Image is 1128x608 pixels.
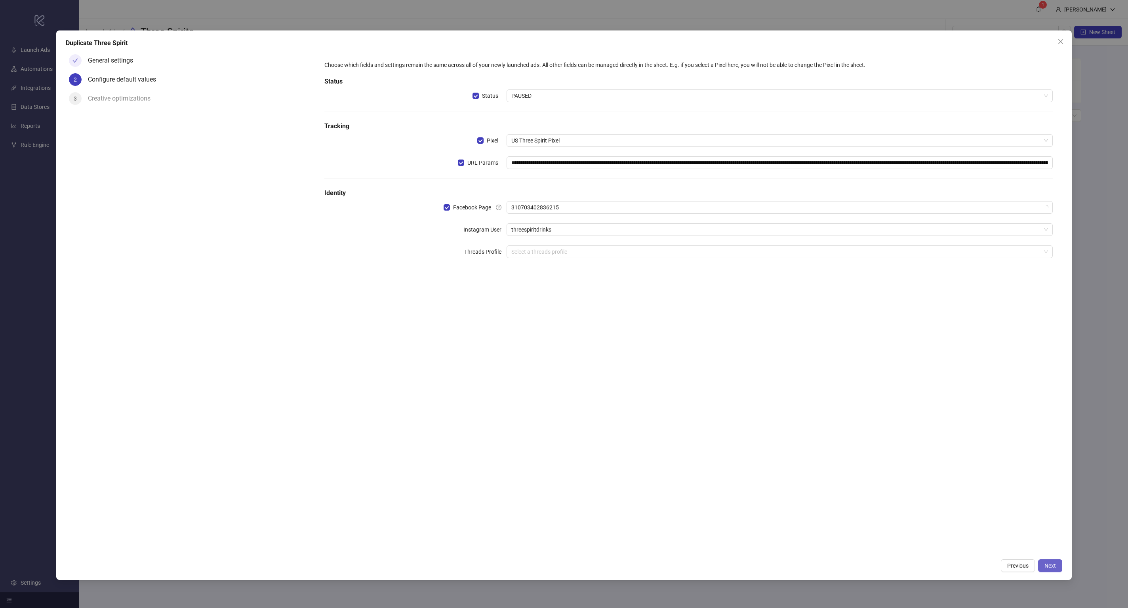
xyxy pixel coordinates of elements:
label: Instagram User [463,223,507,236]
button: Next [1038,559,1062,572]
span: Next [1044,562,1056,569]
span: Status [479,91,501,100]
span: question-circle [496,205,501,210]
button: Close [1054,35,1067,48]
div: Choose which fields and settings remain the same across all of your newly launched ads. All other... [324,61,1052,69]
span: Previous [1007,562,1029,569]
span: check [72,58,78,63]
div: General settings [88,54,139,67]
div: Configure default values [88,73,162,86]
span: Pixel [484,136,501,145]
span: loading [1044,205,1048,210]
h5: Identity [324,188,1052,198]
h5: Status [324,77,1052,86]
span: threespiritdrinks [511,224,1048,236]
span: Facebook Page [450,203,494,212]
span: 310703402836215 [511,201,1048,213]
span: URL Params [464,158,501,167]
span: US Three Spirit Pixel [511,135,1048,146]
label: Threads Profile [464,245,507,258]
h5: Tracking [324,122,1052,131]
span: close [1057,38,1064,45]
span: 2 [74,76,77,83]
span: 3 [74,95,77,102]
span: PAUSED [511,90,1048,102]
div: Duplicate Three Spirit [66,38,1062,48]
button: Previous [1001,559,1035,572]
div: Creative optimizations [88,92,157,105]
